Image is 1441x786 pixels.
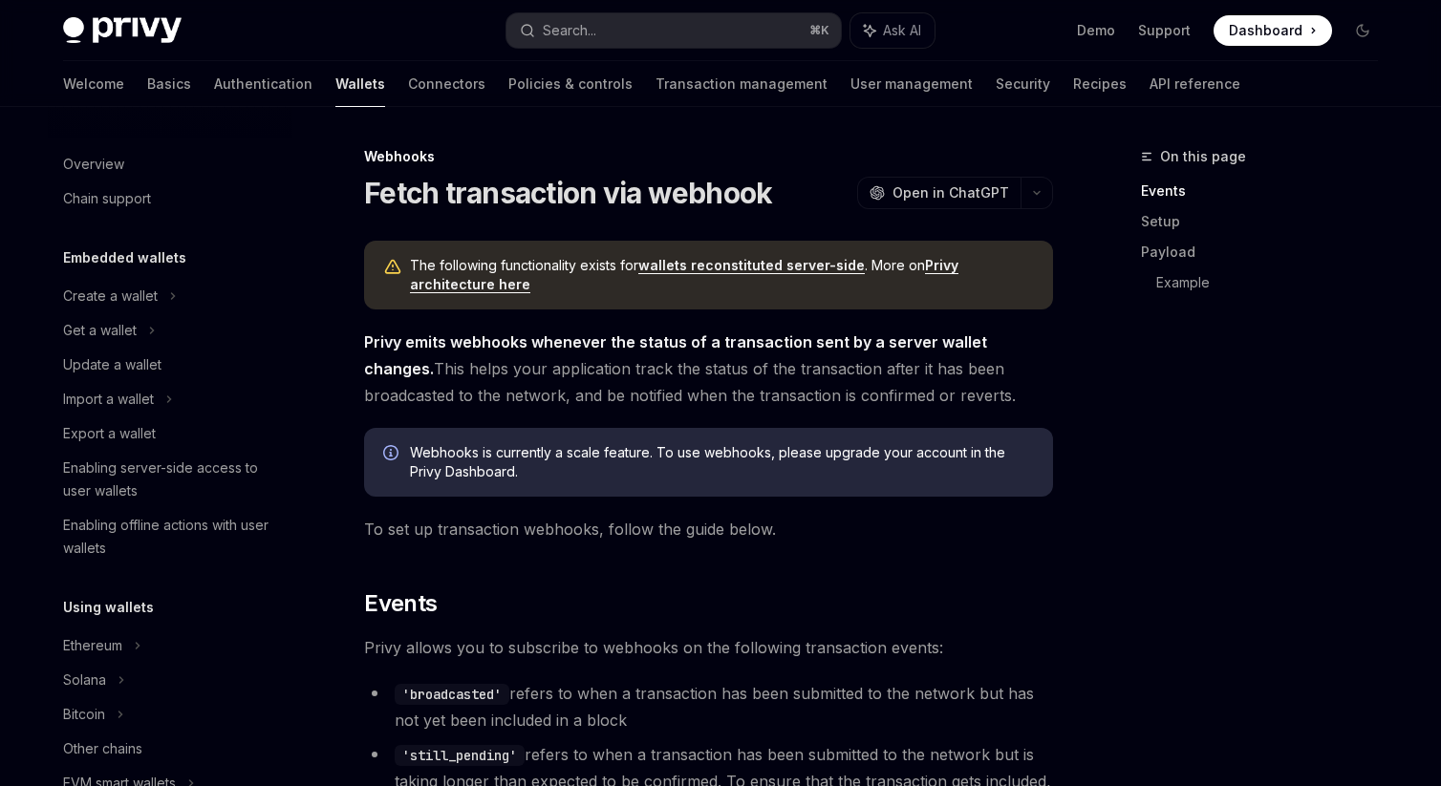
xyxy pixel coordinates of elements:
[63,319,137,342] div: Get a wallet
[883,21,921,40] span: Ask AI
[1073,61,1127,107] a: Recipes
[508,61,633,107] a: Policies & controls
[1138,21,1191,40] a: Support
[63,285,158,308] div: Create a wallet
[1141,176,1393,206] a: Events
[383,258,402,277] svg: Warning
[1150,61,1240,107] a: API reference
[996,61,1050,107] a: Security
[1077,21,1115,40] a: Demo
[48,348,292,382] a: Update a wallet
[1156,267,1393,298] a: Example
[63,737,142,760] div: Other chains
[1214,15,1332,46] a: Dashboard
[857,177,1021,209] button: Open in ChatGPT
[63,703,105,726] div: Bitcoin
[48,147,292,181] a: Overview
[383,445,402,464] svg: Info
[63,17,182,44] img: dark logo
[1141,237,1393,267] a: Payload
[48,416,292,451] a: Export a wallet
[364,147,1053,166] div: Webhooks
[395,745,525,766] code: 'still_pending'
[364,516,1053,542] span: To set up transaction webhooks, follow the guide below.
[214,61,312,107] a: Authentication
[63,187,151,210] div: Chain support
[638,257,865,274] a: wallets reconstituted server-side
[48,508,292,565] a: Enabling offline actions with user wallets
[147,61,191,107] a: Basics
[63,61,124,107] a: Welcome
[850,13,935,48] button: Ask AI
[63,153,124,176] div: Overview
[63,634,122,657] div: Ethereum
[48,451,292,508] a: Enabling server-side access to user wallets
[364,588,437,619] span: Events
[410,256,1034,294] span: The following functionality exists for . More on
[63,246,186,269] h5: Embedded wallets
[364,176,772,210] h1: Fetch transaction via webhook
[364,329,1053,409] span: This helps your application track the status of the transaction after it has been broadcasted to ...
[63,353,161,376] div: Update a wallet
[1229,21,1302,40] span: Dashboard
[1347,15,1378,46] button: Toggle dark mode
[335,61,385,107] a: Wallets
[364,680,1053,733] li: refers to when a transaction has been submitted to the network but has not yet been included in a...
[656,61,828,107] a: Transaction management
[1141,206,1393,237] a: Setup
[63,457,281,502] div: Enabling server-side access to user wallets
[63,422,156,445] div: Export a wallet
[408,61,485,107] a: Connectors
[395,684,509,705] code: 'broadcasted'
[850,61,973,107] a: User management
[63,596,154,619] h5: Using wallets
[63,514,281,560] div: Enabling offline actions with user wallets
[63,388,154,411] div: Import a wallet
[48,732,292,766] a: Other chains
[809,23,829,38] span: ⌘ K
[543,19,596,42] div: Search...
[364,332,987,378] strong: Privy emits webhooks whenever the status of a transaction sent by a server wallet changes.
[63,669,106,691] div: Solana
[893,183,1009,202] span: Open in ChatGPT
[48,181,292,216] a: Chain support
[364,634,1053,661] span: Privy allows you to subscribe to webhooks on the following transaction events:
[1160,145,1246,168] span: On this page
[410,443,1034,481] span: Webhooks is currently a scale feature. To use webhooks, please upgrade your account in the Privy ...
[506,13,841,48] button: Search...⌘K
